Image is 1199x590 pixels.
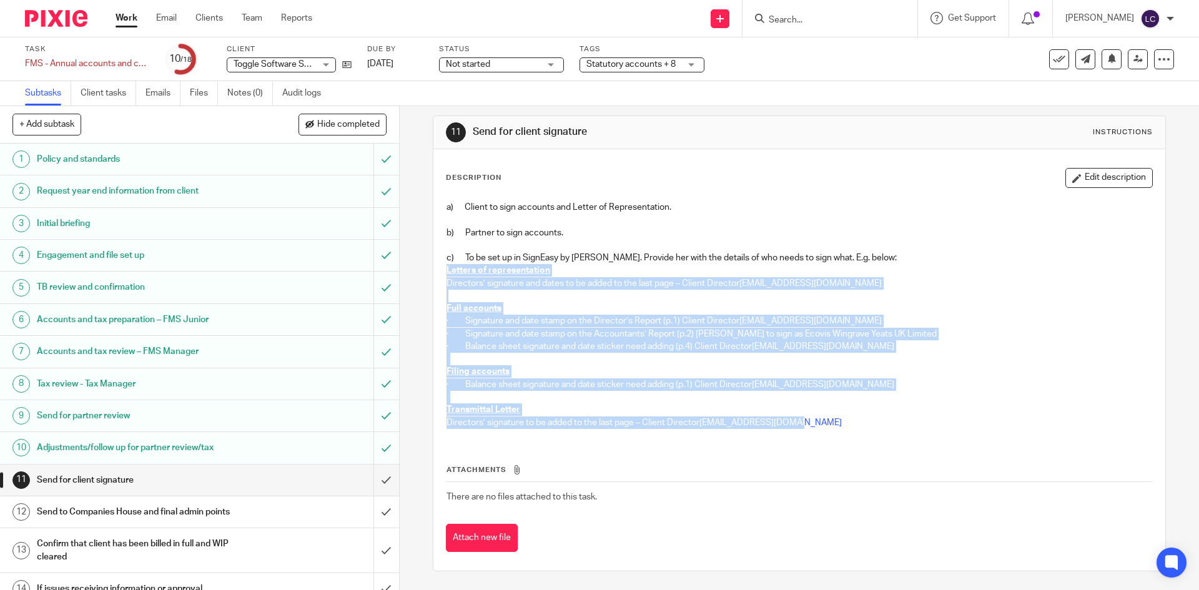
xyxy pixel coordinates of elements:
p: · Balance sheet signature and date sticker need adding (p.1) Client Director [447,378,1152,391]
label: Due by [367,44,423,54]
span: Attachments [447,466,506,473]
p: Directors’ signature to be added to the last page – Client Director [447,416,1152,429]
h1: Tax review - Tax Manager [37,375,253,393]
p: Directors’ signature and dates to be added to the last page – Client Director [447,277,1152,290]
span: There are no files attached to this task. [447,493,597,501]
h1: Send for client signature [37,471,253,489]
span: Not started [446,60,490,69]
label: Status [439,44,564,54]
small: /18 [180,56,192,63]
div: 1 [12,150,30,168]
u: Transmittal Letter [447,405,520,414]
h1: Send for partner review [37,406,253,425]
a: Emails [146,81,180,106]
div: 9 [12,407,30,425]
div: FMS - Annual accounts and corporation tax - December 2024 [25,57,150,70]
p: a) Client to sign accounts and Letter of Representation. [447,201,1152,214]
a: Files [190,81,218,106]
span: Get Support [948,14,996,22]
a: Team [242,12,262,24]
a: [EMAIL_ADDRESS][DOMAIN_NAME] [699,418,842,427]
h1: Engagement and file set up [37,246,253,265]
button: Hide completed [299,114,387,135]
a: Clients [195,12,223,24]
h1: Send to Companies House and final admin points [37,503,253,521]
u: Filing accounts [447,367,510,376]
p: b) Partner to sign accounts. [447,227,1152,239]
h1: TB review and confirmation [37,278,253,297]
h1: Accounts and tax review – FMS Manager [37,342,253,361]
a: [EMAIL_ADDRESS][DOMAIN_NAME] [752,380,894,389]
h1: Send for client signature [473,125,826,139]
h1: Adjustments/follow up for partner review/tax [37,438,253,457]
h1: Request year end information from client [37,182,253,200]
div: 11 [12,471,30,489]
a: Client tasks [81,81,136,106]
span: Statutory accounts + 8 [586,60,676,69]
a: Audit logs [282,81,330,106]
h1: Initial briefing [37,214,253,233]
div: 8 [12,375,30,393]
div: 3 [12,215,30,232]
span: [DATE] [367,59,393,68]
div: 6 [12,311,30,328]
div: 10 [12,439,30,456]
button: + Add subtask [12,114,81,135]
a: Subtasks [25,81,71,106]
div: 4 [12,247,30,264]
h1: Policy and standards [37,150,253,169]
div: FMS - Annual accounts and corporation tax - [DATE] [25,57,150,70]
u: Full accounts [447,304,501,313]
a: [EMAIL_ADDRESS][DOMAIN_NAME] [739,317,882,325]
div: 12 [12,503,30,521]
p: · Balance sheet signature and date sticker need adding (p.4) Client Director [447,340,1152,353]
label: Client [227,44,352,54]
p: c) To be set up in SignEasy by [PERSON_NAME]. Provide her with the details of who needs to sign w... [447,252,1152,264]
div: Instructions [1093,127,1153,137]
a: [EMAIL_ADDRESS][DOMAIN_NAME] [752,342,894,351]
p: Description [446,173,501,183]
button: Edit description [1065,168,1153,188]
a: Work [116,12,137,24]
h1: Confirm that client has been billed in full and WIP cleared [37,534,253,566]
span: Hide completed [317,120,380,130]
label: Task [25,44,150,54]
a: Reports [281,12,312,24]
label: Tags [580,44,704,54]
a: Notes (0) [227,81,273,106]
p: · Signature and date stamp on the Director’s Report (p.1) Client Director [447,315,1152,327]
div: 7 [12,343,30,360]
button: Attach new file [446,524,518,552]
u: Letters of representation [447,266,550,275]
div: 13 [12,542,30,559]
img: svg%3E [1140,9,1160,29]
div: 10 [169,52,192,66]
div: 11 [446,122,466,142]
div: 5 [12,279,30,297]
input: Search [767,15,880,26]
h1: Accounts and tax preparation – FMS Junior [37,310,253,329]
a: [EMAIL_ADDRESS][DOMAIN_NAME] [739,279,882,288]
p: · Signature and date stamp on the Accountants’ Report (p.2) [PERSON_NAME] to sign as Ecovis Wingr... [447,328,1152,340]
a: Email [156,12,177,24]
img: Pixie [25,10,87,27]
p: [PERSON_NAME] [1065,12,1134,24]
div: 2 [12,183,30,200]
span: Toggle Software Services UK Ltd [234,60,361,69]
